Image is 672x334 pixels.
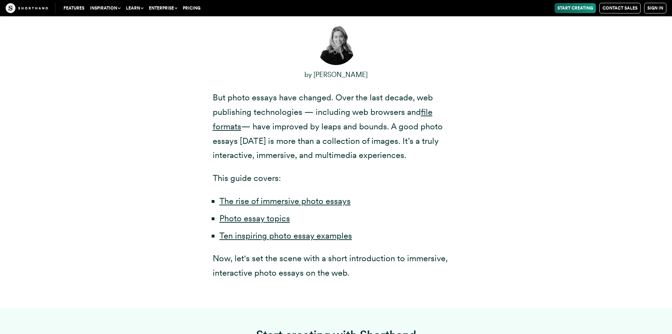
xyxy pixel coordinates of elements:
[61,3,87,13] a: Features
[219,213,290,223] a: Photo essay topics
[555,3,596,13] a: Start Creating
[213,171,460,186] p: This guide covers:
[6,3,48,13] img: The Craft
[213,67,460,82] p: by [PERSON_NAME]
[180,3,203,13] a: Pricing
[146,3,180,13] button: Enterprise
[213,90,460,163] p: But photo essays have changed. Over the last decade, web publishing technologies — including web ...
[219,230,352,241] a: Ten inspiring photo essay examples
[123,3,146,13] button: Learn
[599,3,641,13] a: Contact Sales
[87,3,123,13] button: Inspiration
[213,107,432,131] a: file formats
[219,196,351,206] a: The rise of immersive photo essays
[213,251,460,280] p: Now, let's set the scene with a short introduction to immersive, interactive photo essays on the ...
[644,3,666,13] a: Sign in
